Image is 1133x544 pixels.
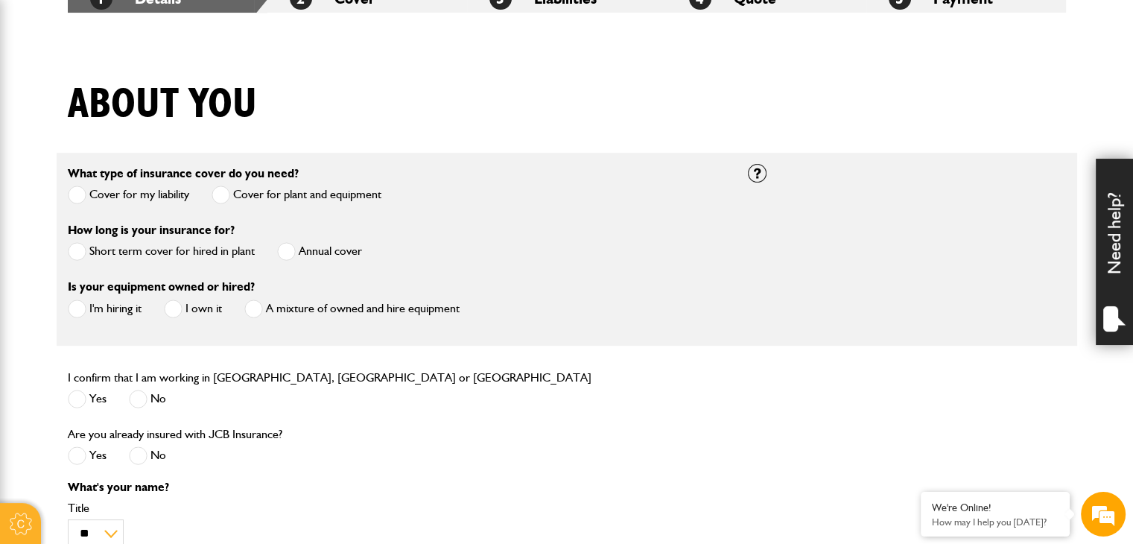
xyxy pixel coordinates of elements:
[212,186,381,204] label: Cover for plant and equipment
[164,300,222,318] label: I own it
[68,481,726,493] p: What's your name?
[68,242,255,261] label: Short term cover for hired in plant
[68,372,591,384] label: I confirm that I am working in [GEOGRAPHIC_DATA], [GEOGRAPHIC_DATA] or [GEOGRAPHIC_DATA]
[244,300,460,318] label: A mixture of owned and hire equipment
[68,186,189,204] label: Cover for my liability
[68,446,107,465] label: Yes
[277,242,362,261] label: Annual cover
[68,168,299,180] label: What type of insurance cover do you need?
[68,80,257,130] h1: About you
[68,390,107,408] label: Yes
[68,300,142,318] label: I'm hiring it
[129,446,166,465] label: No
[68,224,235,236] label: How long is your insurance for?
[932,516,1059,528] p: How may I help you today?
[1096,159,1133,345] div: Need help?
[68,428,282,440] label: Are you already insured with JCB Insurance?
[68,281,255,293] label: Is your equipment owned or hired?
[932,502,1059,514] div: We're Online!
[129,390,166,408] label: No
[68,502,726,514] label: Title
